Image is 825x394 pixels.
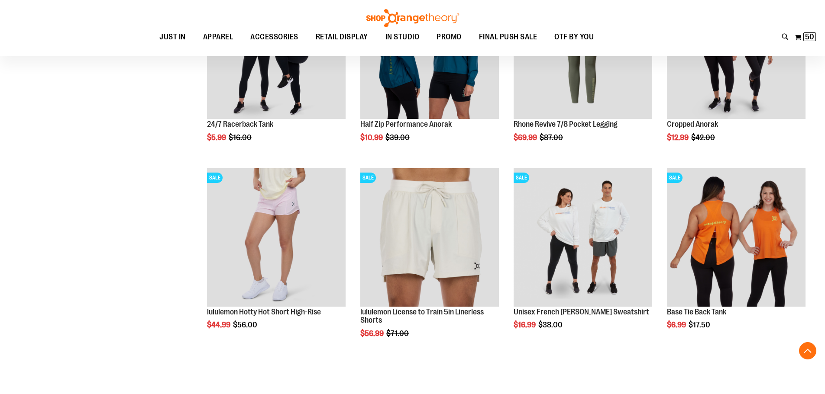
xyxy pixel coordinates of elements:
[360,120,452,128] a: Half Zip Performance Anorak
[667,308,726,316] a: Base Tie Back Tank
[385,133,411,142] span: $39.00
[316,27,368,47] span: RETAIL DISPLAY
[229,133,253,142] span: $16.00
[386,329,410,338] span: $71.00
[667,320,687,329] span: $6.99
[365,9,460,27] img: Shop Orangetheory
[667,120,718,128] a: Cropped Anorak
[514,120,618,128] a: Rhone Revive 7/8 Pocket Legging
[514,320,537,329] span: $16.99
[233,320,259,329] span: $56.00
[203,164,350,352] div: product
[360,308,484,325] a: lululemon License to Train 5in Linerless Shorts
[667,168,806,307] img: Product image for Base Tie Back Tank
[805,32,814,41] span: 50
[663,164,810,352] div: product
[207,320,232,329] span: $44.99
[554,27,594,47] span: OTF BY YOU
[307,27,377,47] a: RETAIL DISPLAY
[250,27,298,47] span: ACCESSORIES
[799,342,816,359] button: Back To Top
[207,168,346,307] img: lululemon Hotty Hot Short High-Rise
[428,27,470,47] a: PROMO
[540,133,564,142] span: $87.00
[689,320,712,329] span: $17.50
[514,168,652,307] img: Unisex French Terry Crewneck Sweatshirt primary image
[360,133,384,142] span: $10.99
[667,173,683,183] span: SALE
[514,168,652,308] a: Unisex French Terry Crewneck Sweatshirt primary imageSALE
[207,168,346,308] a: lululemon Hotty Hot Short High-RiseSALE
[159,27,186,47] span: JUST IN
[194,27,242,47] a: APPAREL
[356,164,503,360] div: product
[509,164,657,352] div: product
[360,329,385,338] span: $56.99
[207,308,321,316] a: lululemon Hotty Hot Short High-Rise
[470,27,546,47] a: FINAL PUSH SALE
[546,27,602,47] a: OTF BY YOU
[360,168,499,307] img: lululemon License to Train 5in Linerless Shorts
[207,173,223,183] span: SALE
[514,173,529,183] span: SALE
[514,133,538,142] span: $69.99
[538,320,564,329] span: $38.00
[203,27,233,47] span: APPAREL
[360,168,499,308] a: lululemon License to Train 5in Linerless ShortsSALE
[242,27,307,47] a: ACCESSORIES
[479,27,537,47] span: FINAL PUSH SALE
[207,133,227,142] span: $5.99
[667,133,690,142] span: $12.99
[691,133,716,142] span: $42.00
[151,27,194,47] a: JUST IN
[514,308,649,316] a: Unisex French [PERSON_NAME] Sweatshirt
[360,173,376,183] span: SALE
[385,27,420,47] span: IN STUDIO
[667,168,806,308] a: Product image for Base Tie Back TankSALE
[207,120,273,128] a: 24/7 Racerback Tank
[437,27,462,47] span: PROMO
[377,27,428,47] a: IN STUDIO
